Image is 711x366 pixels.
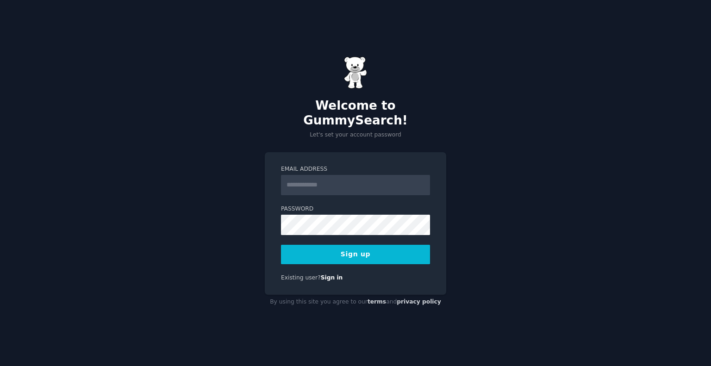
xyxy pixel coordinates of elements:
label: Password [281,205,430,213]
p: Let's set your account password [265,131,446,139]
img: Gummy Bear [344,56,367,89]
div: By using this site you agree to our and [265,295,446,310]
button: Sign up [281,245,430,264]
span: Existing user? [281,274,321,281]
label: Email Address [281,165,430,174]
a: Sign in [321,274,343,281]
a: privacy policy [397,298,441,305]
a: terms [368,298,386,305]
h2: Welcome to GummySearch! [265,99,446,128]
